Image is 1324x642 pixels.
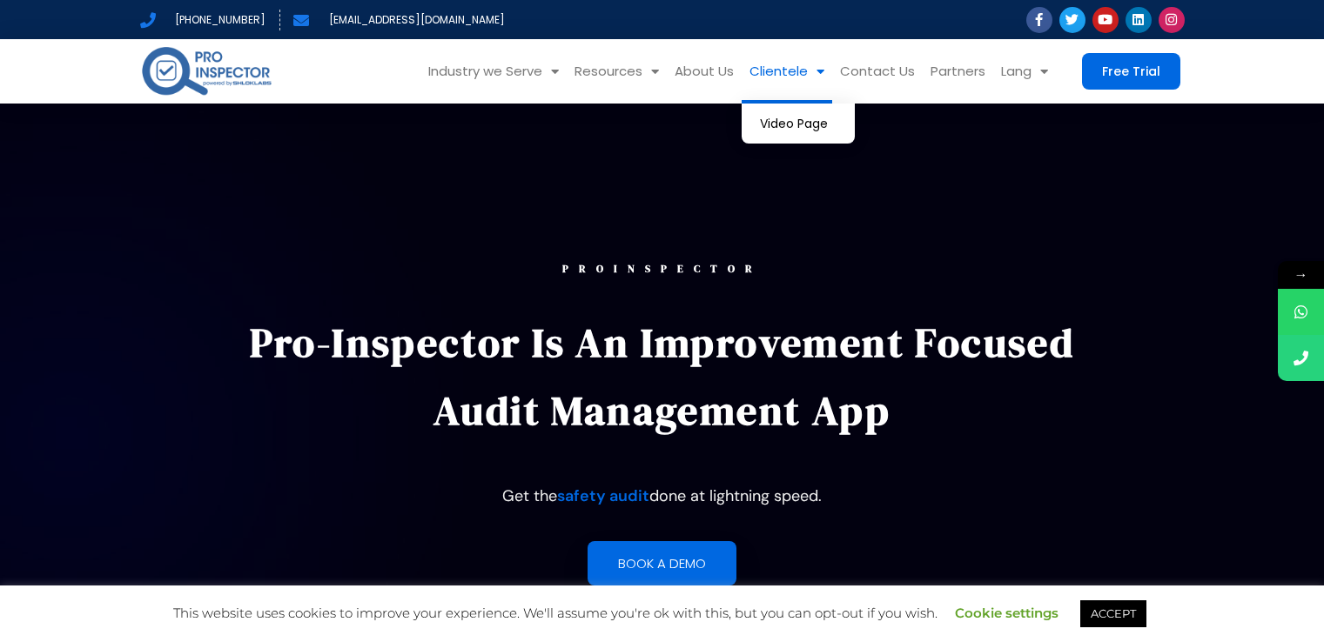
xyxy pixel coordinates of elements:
span: [EMAIL_ADDRESS][DOMAIN_NAME] [325,10,505,30]
p: Get the done at lightning speed. [225,480,1100,512]
a: Cookie settings [955,605,1059,621]
a: Resources [567,39,667,104]
a: Industry we Serve [420,39,567,104]
a: Lang [993,39,1056,104]
a: Video Page [742,104,855,144]
a: ACCEPT [1080,600,1146,627]
img: pro-inspector-logo [140,43,273,98]
ul: Clientele [742,104,855,144]
a: [EMAIL_ADDRESS][DOMAIN_NAME] [293,10,505,30]
a: Clientele [742,39,832,104]
a: safety audit [557,485,649,506]
a: Free Trial [1082,53,1180,90]
a: Contact Us [832,39,923,104]
span: [PHONE_NUMBER] [171,10,265,30]
p: Pro-Inspector is an improvement focused audit management app [225,309,1100,445]
span: Free Trial [1102,65,1160,77]
span: Book a demo [618,557,706,570]
a: Partners [923,39,993,104]
span: This website uses cookies to improve your experience. We'll assume you're ok with this, but you c... [173,605,1151,621]
a: Book a demo [588,541,736,585]
nav: Menu [300,39,1056,104]
a: About Us [667,39,742,104]
span: → [1278,261,1324,289]
div: PROINSPECTOR [225,264,1100,274]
